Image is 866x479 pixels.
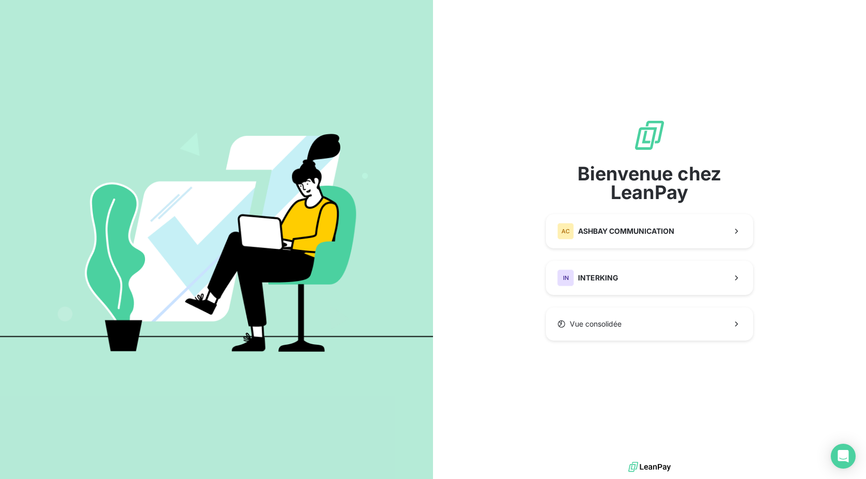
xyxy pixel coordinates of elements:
[633,119,666,152] img: logo sigle
[546,307,753,341] button: Vue consolidée
[557,223,574,239] div: AC
[578,226,674,236] span: ASHBAY COMMUNICATION
[557,270,574,286] div: IN
[546,164,753,202] span: Bienvenue chez LeanPay
[546,214,753,248] button: ACASHBAY COMMUNICATION
[570,319,622,329] span: Vue consolidée
[546,261,753,295] button: ININTERKING
[578,273,618,283] span: INTERKING
[831,444,856,469] div: Open Intercom Messenger
[628,459,671,475] img: logo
